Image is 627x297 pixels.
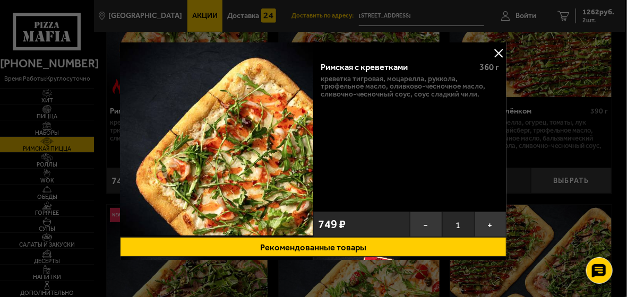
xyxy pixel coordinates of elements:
span: 1 [442,212,475,238]
button: Рекомендованные товары [120,237,507,257]
span: 360 г [480,62,500,72]
button: − [410,212,443,238]
p: креветка тигровая, моцарелла, руккола, трюфельное масло, оливково-чесночное масло, сливочно-чесно... [321,75,500,99]
img: Римская с креветками [120,42,313,235]
div: Римская с креветками [321,62,471,73]
span: 749 ₽ [319,219,346,230]
button: + [475,212,507,238]
a: Римская с креветками [120,42,313,237]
